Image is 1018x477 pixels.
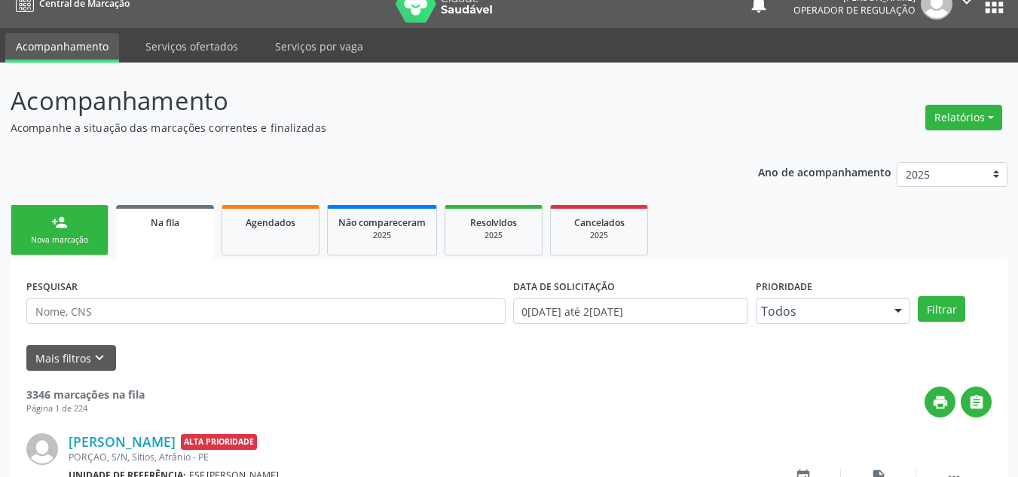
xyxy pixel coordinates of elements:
span: Todos [761,304,879,319]
button:  [961,387,992,417]
i:  [968,394,985,411]
p: Acompanhe a situação das marcações correntes e finalizadas [11,120,708,136]
span: Cancelados [574,216,625,229]
div: person_add [51,214,68,231]
div: 2025 [338,230,426,241]
a: [PERSON_NAME] [69,433,176,450]
p: Acompanhamento [11,82,708,120]
button: Filtrar [918,296,965,322]
strong: 3346 marcações na fila [26,387,145,402]
i: print [932,394,949,411]
span: Na fila [151,216,179,229]
p: Ano de acompanhamento [758,162,891,181]
label: Prioridade [756,275,812,298]
label: DATA DE SOLICITAÇÃO [513,275,615,298]
i: keyboard_arrow_down [91,350,108,366]
div: Página 1 de 224 [26,402,145,415]
button: print [925,387,955,417]
span: Resolvidos [470,216,517,229]
input: Selecione um intervalo [513,298,749,324]
span: Operador de regulação [793,4,916,17]
span: Agendados [246,216,295,229]
div: PORÇAO, S/N, Sitios, Afrânio - PE [69,451,766,463]
span: Alta Prioridade [181,434,257,450]
button: Mais filtroskeyboard_arrow_down [26,345,116,372]
button: Relatórios [925,105,1002,130]
span: Não compareceram [338,216,426,229]
a: Acompanhamento [5,33,119,63]
div: Nova marcação [22,234,97,246]
div: 2025 [561,230,637,241]
input: Nome, CNS [26,298,506,324]
label: PESQUISAR [26,275,78,298]
a: Serviços ofertados [135,33,249,60]
a: Serviços por vaga [264,33,374,60]
div: 2025 [456,230,531,241]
